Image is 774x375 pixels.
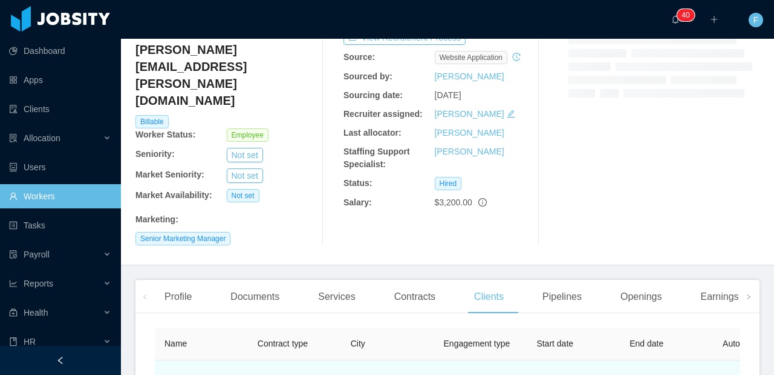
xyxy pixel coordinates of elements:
i: icon: plus [710,15,718,24]
b: Worker Status: [135,130,195,139]
div: Documents [221,280,289,314]
span: info-circle [478,198,487,207]
span: Billable [135,115,169,128]
a: [PERSON_NAME] [435,128,504,138]
span: Senior Marketing Manager [135,232,230,245]
sup: 40 [677,9,694,21]
a: icon: exportView Recruitment Process [343,33,466,42]
span: HR [24,337,36,347]
span: Not set [227,189,259,202]
b: Status: [343,178,372,188]
span: $3,200.00 [435,197,472,207]
div: Contracts [385,280,445,314]
span: Engagement type [444,339,510,348]
span: Reports [24,279,53,288]
i: icon: left [142,294,148,300]
div: Services [308,280,365,314]
a: icon: profileTasks [9,213,111,237]
span: Start date [536,339,573,348]
a: [PERSON_NAME] [435,109,504,119]
span: Hired [435,177,462,190]
b: Market Seniority: [135,170,204,179]
b: Last allocator: [343,128,402,138]
b: Sourced by: [343,71,392,81]
span: Payroll [24,250,50,259]
i: icon: bell [671,15,680,24]
i: icon: file-protect [9,250,18,259]
p: 0 [686,9,690,21]
div: Pipelines [533,280,591,314]
span: City [351,339,365,348]
i: icon: history [512,53,521,61]
i: icon: medicine-box [9,308,18,317]
b: Marketing : [135,214,178,224]
span: End date [629,339,663,348]
p: 4 [681,9,686,21]
span: Employee [227,128,268,142]
span: Name [164,339,187,348]
span: Allocation [24,133,60,143]
i: icon: book [9,337,18,346]
button: Not set [227,168,263,183]
a: icon: auditClients [9,97,111,121]
i: icon: line-chart [9,279,18,288]
div: Clients [464,280,513,314]
b: Salary: [343,197,372,207]
b: Recruiter assigned: [343,109,423,119]
a: icon: userWorkers [9,184,111,208]
a: [PERSON_NAME] [435,71,504,81]
b: Staffing Support Specialist: [343,147,410,169]
span: Health [24,308,48,317]
span: F [753,13,759,27]
i: icon: edit [507,110,515,118]
h4: [PERSON_NAME][EMAIL_ADDRESS][PERSON_NAME][DOMAIN_NAME] [135,41,317,109]
b: Market Availability: [135,190,212,200]
b: Sourcing date: [343,90,403,100]
a: icon: appstoreApps [9,68,111,92]
i: icon: right [746,294,752,300]
span: website application [435,51,508,64]
span: [DATE] [435,90,461,100]
a: icon: pie-chartDashboard [9,39,111,63]
a: icon: robotUsers [9,155,111,179]
i: icon: solution [9,134,18,142]
b: Seniority: [135,149,175,159]
a: [PERSON_NAME] [435,147,504,156]
b: Source: [343,52,375,62]
button: Not set [227,148,263,162]
div: Profile [155,280,201,314]
div: Openings [611,280,672,314]
span: Contract type [258,339,308,348]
